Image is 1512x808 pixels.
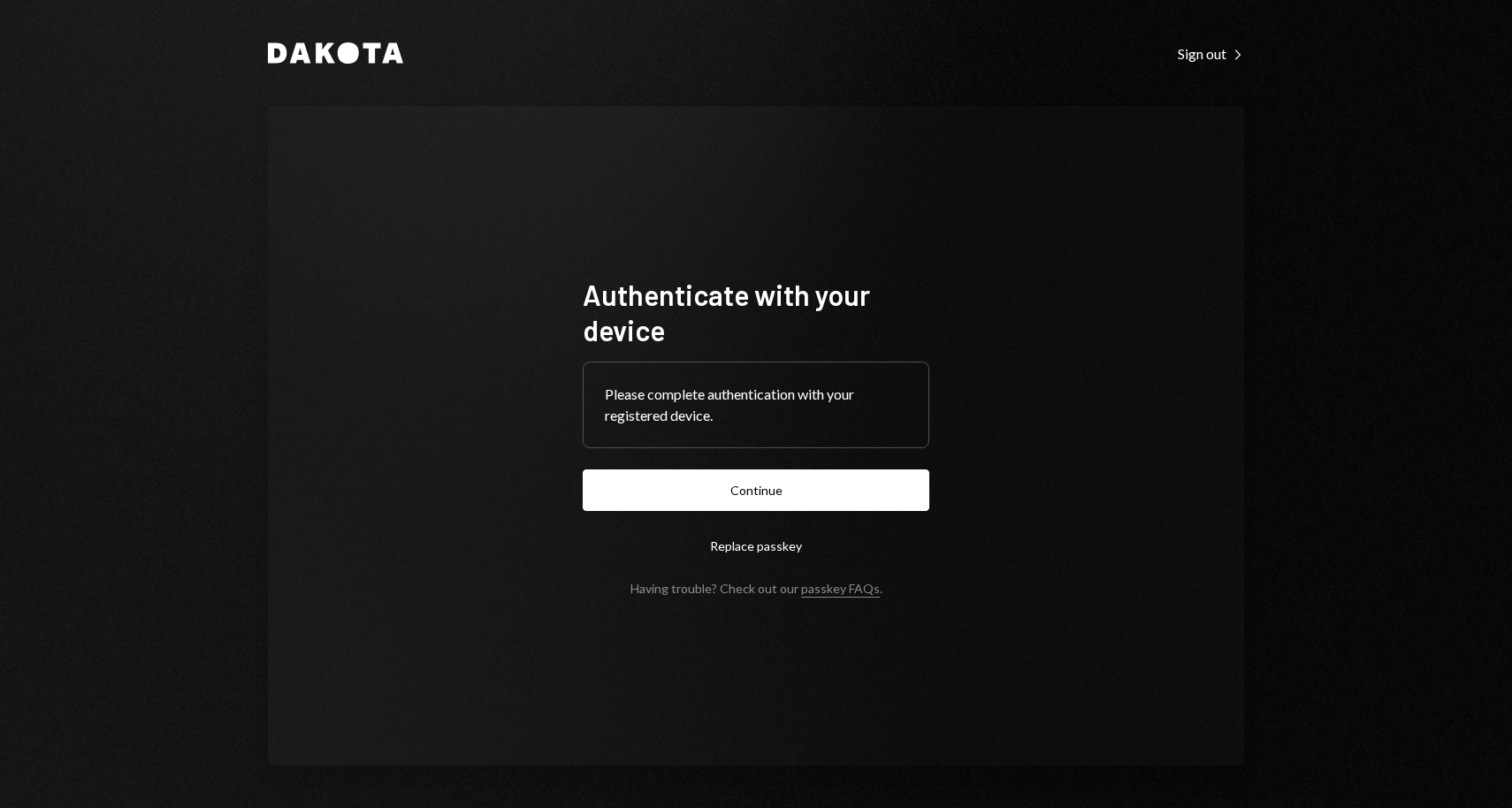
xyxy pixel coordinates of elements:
[1178,45,1244,63] div: Sign out
[583,525,929,567] button: Replace passkey
[1178,43,1244,63] a: Sign out
[605,384,907,426] div: Please complete authentication with your registered device.
[801,581,880,598] a: passkey FAQs
[630,581,882,596] div: Having trouble? Check out our .
[583,469,929,511] button: Continue
[583,277,929,347] h1: Authenticate with your device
